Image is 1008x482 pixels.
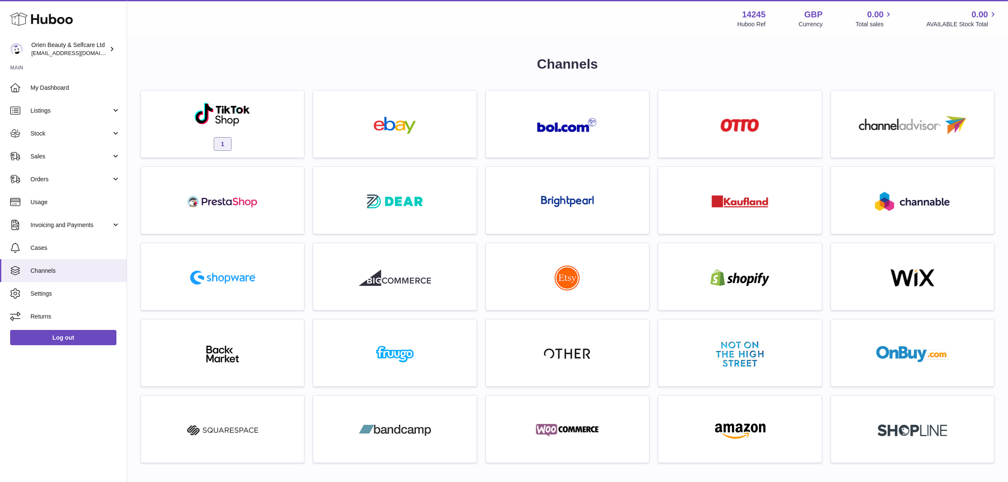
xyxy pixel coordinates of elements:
[318,171,472,230] a: roseta-dear
[187,422,259,439] img: squarespace
[145,247,300,306] a: roseta-shopware
[835,171,990,230] a: roseta-channable
[835,324,990,382] a: onbuy
[30,84,120,92] span: My Dashboard
[712,195,768,208] img: roseta-kaufland
[835,247,990,306] a: wix
[187,346,259,363] img: backmarket
[663,400,817,458] a: amazon
[30,198,120,206] span: Usage
[490,400,645,458] a: woocommerce
[30,313,120,321] span: Returns
[663,171,817,230] a: roseta-kaufland
[31,41,108,57] div: Orien Beauty & Selfcare Ltd
[555,265,580,291] img: roseta-etsy
[926,20,998,28] span: AVAILABLE Stock Total
[721,119,759,132] img: roseta-otto
[145,171,300,230] a: roseta-prestashop
[835,400,990,458] a: roseta-shopline
[145,324,300,382] a: backmarket
[541,196,594,208] img: roseta-brightpearl
[30,152,111,161] span: Sales
[490,324,645,382] a: other
[214,137,232,151] span: 1
[318,324,472,382] a: fruugo
[704,269,776,286] img: shopify
[742,9,766,20] strong: 14245
[856,20,893,28] span: Total sales
[878,424,947,436] img: roseta-shopline
[490,95,645,153] a: roseta-bol
[835,95,990,153] a: roseta-channel-advisor
[972,9,988,20] span: 0.00
[30,267,120,275] span: Channels
[10,43,23,55] img: internalAdmin-14245@internal.huboo.com
[804,9,823,20] strong: GBP
[30,130,111,138] span: Stock
[490,247,645,306] a: roseta-etsy
[30,107,111,115] span: Listings
[876,269,948,286] img: wix
[30,175,111,183] span: Orders
[145,95,300,153] a: roseta-tiktokshop 1
[318,247,472,306] a: roseta-bigcommerce
[30,290,120,298] span: Settings
[799,20,823,28] div: Currency
[663,95,817,153] a: roseta-otto
[875,192,950,211] img: roseta-channable
[30,244,120,252] span: Cases
[359,117,431,134] img: ebay
[490,171,645,230] a: roseta-brightpearl
[859,116,966,134] img: roseta-channel-advisor
[704,422,776,439] img: amazon
[365,192,425,211] img: roseta-dear
[537,118,597,133] img: roseta-bol
[318,95,472,153] a: ebay
[187,193,259,210] img: roseta-prestashop
[716,341,764,367] img: notonthehighstreet
[867,9,884,20] span: 0.00
[876,346,948,363] img: onbuy
[359,422,431,439] img: bandcamp
[926,9,998,28] a: 0.00 AVAILABLE Stock Total
[663,324,817,382] a: notonthehighstreet
[141,55,994,73] h1: Channels
[10,330,116,345] a: Log out
[856,9,893,28] a: 0.00 Total sales
[359,346,431,363] img: fruugo
[30,221,111,229] span: Invoicing and Payments
[318,400,472,458] a: bandcamp
[359,269,431,286] img: roseta-bigcommerce
[187,267,259,288] img: roseta-shopware
[544,348,591,360] img: other
[194,102,251,127] img: roseta-tiktokshop
[663,247,817,306] a: shopify
[145,400,300,458] a: squarespace
[31,50,124,56] span: [EMAIL_ADDRESS][DOMAIN_NAME]
[531,422,603,439] img: woocommerce
[737,20,766,28] div: Huboo Ref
